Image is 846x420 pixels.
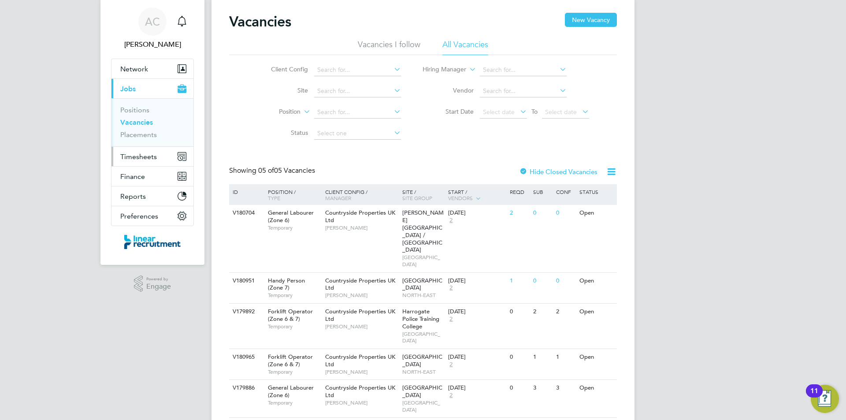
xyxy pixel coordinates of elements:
[508,273,531,289] div: 1
[268,308,313,323] span: Forklift Operator (Zone 6 & 7)
[120,192,146,201] span: Reports
[229,13,291,30] h2: Vacancies
[402,308,439,330] span: Harrogate Police Training College
[325,194,351,201] span: Manager
[811,385,839,413] button: Open Resource Center, 11 new notifications
[120,106,149,114] a: Positions
[268,323,321,330] span: Temporary
[146,275,171,283] span: Powered by
[480,85,567,97] input: Search for...
[402,209,444,253] span: [PERSON_NAME][GEOGRAPHIC_DATA] / [GEOGRAPHIC_DATA]
[508,349,531,365] div: 0
[261,184,323,205] div: Position /
[325,224,398,231] span: [PERSON_NAME]
[448,353,505,361] div: [DATE]
[314,106,401,119] input: Search for...
[448,361,454,368] span: 2
[230,304,261,320] div: V179892
[120,212,158,220] span: Preferences
[146,283,171,290] span: Engage
[448,194,473,201] span: Vendors
[258,166,274,175] span: 05 of
[120,152,157,161] span: Timesheets
[268,224,321,231] span: Temporary
[314,85,401,97] input: Search for...
[531,184,554,199] div: Sub
[268,277,305,292] span: Handy Person (Zone 7)
[531,205,554,221] div: 0
[111,98,193,146] div: Jobs
[124,235,181,249] img: linearrecruitment-logo-retina.png
[314,64,401,76] input: Search for...
[325,292,398,299] span: [PERSON_NAME]
[577,205,616,221] div: Open
[446,184,508,206] div: Start /
[402,331,444,344] span: [GEOGRAPHIC_DATA]
[314,127,401,140] input: Select one
[257,65,308,73] label: Client Config
[448,284,454,292] span: 2
[120,65,148,73] span: Network
[448,384,505,392] div: [DATE]
[120,130,157,139] a: Placements
[325,209,395,224] span: Countryside Properties UK Ltd
[268,292,321,299] span: Temporary
[111,235,194,249] a: Go to home page
[230,205,261,221] div: V180704
[402,384,442,399] span: [GEOGRAPHIC_DATA]
[268,209,314,224] span: General Labourer (Zone 6)
[448,277,505,285] div: [DATE]
[325,353,395,368] span: Countryside Properties UK Ltd
[810,391,818,402] div: 11
[257,86,308,94] label: Site
[402,277,442,292] span: [GEOGRAPHIC_DATA]
[111,147,193,166] button: Timesheets
[325,384,395,399] span: Countryside Properties UK Ltd
[120,172,145,181] span: Finance
[111,186,193,206] button: Reports
[577,184,616,199] div: Status
[508,304,531,320] div: 0
[120,85,136,93] span: Jobs
[554,304,577,320] div: 2
[145,16,160,27] span: AC
[519,167,597,176] label: Hide Closed Vacancies
[529,106,540,117] span: To
[111,206,193,226] button: Preferences
[416,65,466,74] label: Hiring Manager
[577,380,616,396] div: Open
[448,316,454,323] span: 2
[134,275,171,292] a: Powered byEngage
[258,166,315,175] span: 05 Vacancies
[531,380,554,396] div: 3
[325,277,395,292] span: Countryside Properties UK Ltd
[508,184,531,199] div: Reqd
[448,308,505,316] div: [DATE]
[230,184,261,199] div: ID
[250,108,301,116] label: Position
[531,273,554,289] div: 0
[268,353,313,368] span: Forklift Operator (Zone 6 & 7)
[531,349,554,365] div: 1
[423,86,474,94] label: Vendor
[554,205,577,221] div: 0
[111,39,194,50] span: Anneliese Clifton
[554,184,577,199] div: Conf
[400,184,446,205] div: Site /
[111,167,193,186] button: Finance
[448,209,505,217] div: [DATE]
[554,273,577,289] div: 0
[402,254,444,268] span: [GEOGRAPHIC_DATA]
[268,368,321,375] span: Temporary
[402,368,444,375] span: NORTH-EAST
[577,273,616,289] div: Open
[120,118,153,126] a: Vacancies
[268,194,280,201] span: Type
[402,399,444,413] span: [GEOGRAPHIC_DATA]
[323,184,400,205] div: Client Config /
[257,129,308,137] label: Status
[448,392,454,399] span: 2
[531,304,554,320] div: 2
[577,349,616,365] div: Open
[423,108,474,115] label: Start Date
